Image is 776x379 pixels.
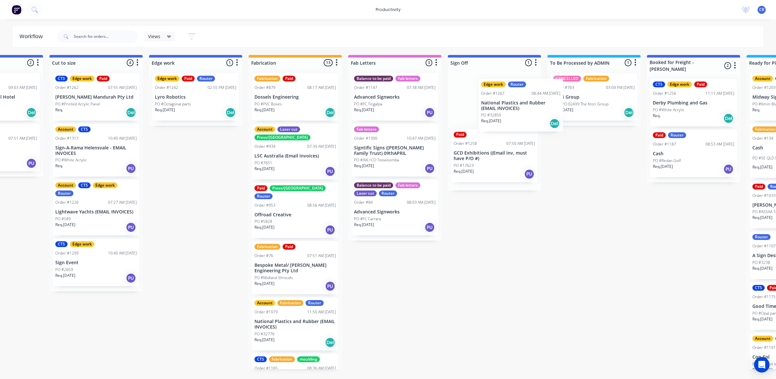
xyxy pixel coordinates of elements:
img: Factory [12,5,21,15]
div: Open Intercom Messenger [754,357,770,373]
span: Views [148,33,160,40]
span: CR [759,7,764,13]
div: Workflow [19,33,46,40]
input: Search for orders... [74,30,138,43]
div: productivity [372,5,404,15]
